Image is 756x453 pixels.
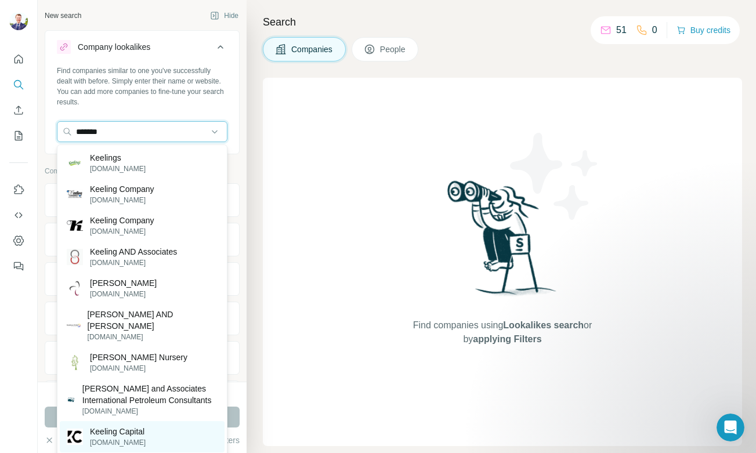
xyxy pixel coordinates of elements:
iframe: Intercom live chat [717,414,744,441]
img: Keeling AND Walker [67,318,81,332]
p: Keeling Capital [90,426,146,437]
button: Hide [202,7,247,24]
button: Industry [45,226,239,253]
p: [DOMAIN_NAME] [90,437,146,448]
p: Keelings [90,152,146,164]
img: Corbett Keeling [67,280,83,296]
span: applying Filters [473,334,541,344]
p: [DOMAIN_NAME] [90,195,154,205]
div: Find companies similar to one you've successfully dealt with before. Simply enter their name or w... [57,66,227,107]
img: Surfe Illustration - Stars [502,124,607,229]
span: Lookalikes search [503,320,584,330]
button: Feedback [9,256,28,277]
p: [PERSON_NAME] AND [PERSON_NAME] [88,309,218,332]
img: Forrest Keeling Nursery [67,354,83,371]
button: Annual revenue ($) [45,305,239,332]
img: Surfe Illustration - Woman searching with binoculars [442,177,563,307]
button: My lists [9,125,28,146]
button: Use Surfe API [9,205,28,226]
p: Company information [45,166,240,176]
img: Keeling Capital [67,429,83,445]
p: Keeling Company [90,215,154,226]
img: Lee Keeling and Associates International Petroleum Consultants [67,396,75,404]
img: Avatar [9,12,28,30]
span: Find companies using or by [410,318,595,346]
span: Companies [291,44,334,55]
p: Keeling AND Associates [90,246,177,258]
p: [DOMAIN_NAME] [82,406,218,416]
img: Keeling AND Associates [67,249,83,265]
button: Search [9,74,28,95]
img: Keeling Company [67,186,83,202]
p: Keeling Company [90,183,154,195]
button: Enrich CSV [9,100,28,121]
button: Clear [45,434,78,446]
div: New search [45,10,81,21]
button: Dashboard [9,230,28,251]
p: 51 [616,23,627,37]
span: People [380,44,407,55]
button: Buy credits [677,22,730,38]
button: HQ location [45,265,239,293]
button: Company [45,186,239,214]
h4: Search [263,14,742,30]
p: [PERSON_NAME] Nursery [90,351,187,363]
p: [PERSON_NAME] [90,277,157,289]
button: Use Surfe on LinkedIn [9,179,28,200]
img: Keelings [67,155,83,171]
button: Quick start [9,49,28,70]
button: Company lookalikes [45,33,239,66]
p: [DOMAIN_NAME] [90,289,157,299]
p: [DOMAIN_NAME] [90,164,146,174]
p: [DOMAIN_NAME] [88,332,218,342]
p: [DOMAIN_NAME] [90,363,187,374]
p: 0 [652,23,657,37]
p: [DOMAIN_NAME] [90,258,177,268]
button: Employees (size) [45,344,239,372]
img: Keeling Company [67,218,83,234]
div: Company lookalikes [78,41,150,53]
p: [PERSON_NAME] and Associates International Petroleum Consultants [82,383,218,406]
p: [DOMAIN_NAME] [90,226,154,237]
